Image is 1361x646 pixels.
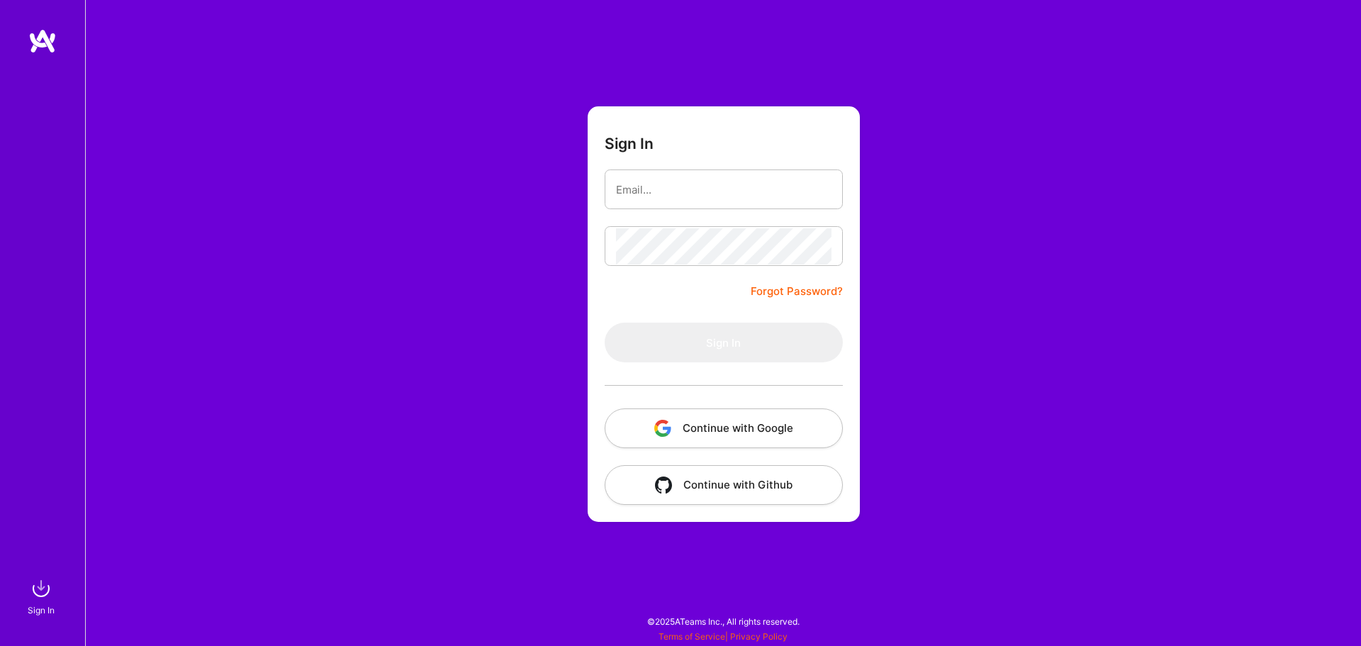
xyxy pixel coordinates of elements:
[605,408,843,448] button: Continue with Google
[751,283,843,300] a: Forgot Password?
[659,631,725,642] a: Terms of Service
[85,603,1361,639] div: © 2025 ATeams Inc., All rights reserved.
[28,603,55,618] div: Sign In
[27,574,55,603] img: sign in
[655,477,672,494] img: icon
[616,172,831,208] input: Email...
[730,631,788,642] a: Privacy Policy
[605,465,843,505] button: Continue with Github
[659,631,788,642] span: |
[605,323,843,362] button: Sign In
[28,28,57,54] img: logo
[30,574,55,618] a: sign inSign In
[605,135,654,152] h3: Sign In
[654,420,671,437] img: icon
